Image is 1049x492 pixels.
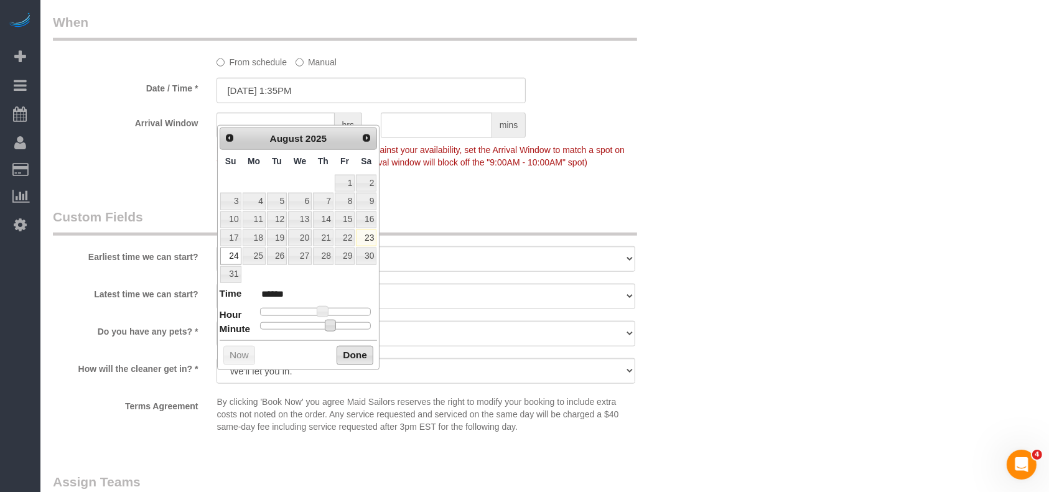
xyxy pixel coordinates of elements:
[358,129,376,147] a: Next
[44,321,207,338] label: Do you have any pets? *
[356,230,376,246] a: 23
[356,175,376,192] a: 2
[267,193,287,210] a: 5
[335,211,355,228] a: 15
[225,156,236,166] span: Sunday
[221,129,239,147] a: Prev
[288,193,312,210] a: 6
[217,58,225,67] input: From schedule
[340,156,349,166] span: Friday
[44,113,207,129] label: Arrival Window
[225,133,235,143] span: Prev
[1032,450,1042,460] span: 4
[220,308,242,323] dt: Hour
[267,248,287,264] a: 26
[223,346,255,366] button: Now
[296,58,304,67] input: Manual
[1007,450,1037,480] iframe: Intercom live chat
[313,230,333,246] a: 21
[492,113,526,138] span: mins
[217,145,624,167] span: To make this booking count against your availability, set the Arrival Window to match a spot on y...
[243,230,266,246] a: 18
[220,230,241,246] a: 17
[220,287,242,302] dt: Time
[361,133,371,143] span: Next
[318,156,329,166] span: Thursday
[220,266,241,283] a: 31
[288,248,312,264] a: 27
[217,52,287,68] label: From schedule
[53,208,637,236] legend: Custom Fields
[44,284,207,300] label: Latest time we can start?
[44,396,207,412] label: Terms Agreement
[361,156,371,166] span: Saturday
[335,193,355,210] a: 8
[313,211,333,228] a: 14
[267,211,287,228] a: 12
[7,12,32,30] img: Automaid Logo
[288,211,312,228] a: 13
[44,78,207,95] label: Date / Time *
[220,211,241,228] a: 10
[337,346,373,366] button: Done
[288,230,312,246] a: 20
[296,52,337,68] label: Manual
[267,230,287,246] a: 19
[313,193,333,210] a: 7
[53,13,637,41] legend: When
[243,211,266,228] a: 11
[220,248,241,264] a: 24
[243,248,266,264] a: 25
[356,211,376,228] a: 16
[220,322,251,338] dt: Minute
[356,193,376,210] a: 9
[305,133,327,144] span: 2025
[335,230,355,246] a: 22
[335,175,355,192] a: 1
[243,193,266,210] a: 4
[294,156,307,166] span: Wednesday
[356,248,376,264] a: 30
[335,113,362,138] span: hrs
[270,133,303,144] span: August
[217,396,635,433] p: By clicking 'Book Now' you agree Maid Sailors reserves the right to modify your booking to includ...
[248,156,260,166] span: Monday
[272,156,282,166] span: Tuesday
[44,246,207,263] label: Earliest time we can start?
[44,358,207,375] label: How will the cleaner get in? *
[335,248,355,264] a: 29
[220,193,241,210] a: 3
[217,78,526,103] input: MM/DD/YYYY HH:MM
[313,248,333,264] a: 28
